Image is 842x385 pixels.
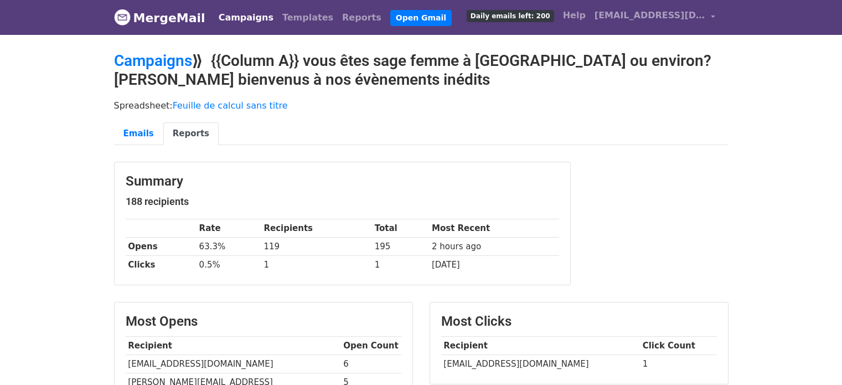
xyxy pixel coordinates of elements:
th: Recipient [126,337,341,355]
a: Reports [163,122,219,145]
h3: Most Opens [126,314,401,330]
a: Help [559,4,590,27]
a: Open Gmail [390,10,452,26]
td: [EMAIL_ADDRESS][DOMAIN_NAME] [441,355,640,373]
td: 1 [640,355,717,373]
a: Templates [278,7,338,29]
td: 0.5% [197,256,261,274]
p: Spreadsheet: [114,100,729,111]
th: Click Count [640,337,717,355]
a: [EMAIL_ADDRESS][DOMAIN_NAME] [590,4,720,30]
td: 2 hours ago [429,238,559,256]
a: Campaigns [114,52,192,70]
td: 119 [261,238,372,256]
a: Daily emails left: 200 [462,4,559,27]
h2: ⟫ {{Column A}} vous êtes sage femme à [GEOGRAPHIC_DATA] ou environ? [PERSON_NAME] bienvenus à nos... [114,52,729,89]
td: [EMAIL_ADDRESS][DOMAIN_NAME] [126,355,341,373]
a: Emails [114,122,163,145]
img: MergeMail logo [114,9,131,25]
h3: Summary [126,173,559,189]
td: 1 [372,256,429,274]
th: Opens [126,238,197,256]
th: Recipients [261,219,372,238]
span: Daily emails left: 200 [467,10,554,22]
th: Total [372,219,429,238]
a: Feuille de calcul sans titre [173,100,288,111]
td: 63.3% [197,238,261,256]
td: 195 [372,238,429,256]
td: [DATE] [429,256,559,274]
a: Reports [338,7,386,29]
th: Recipient [441,337,640,355]
th: Clicks [126,256,197,274]
span: [EMAIL_ADDRESS][DOMAIN_NAME] [595,9,705,22]
th: Open Count [341,337,401,355]
td: 1 [261,256,372,274]
th: Most Recent [429,219,559,238]
h3: Most Clicks [441,314,717,330]
h5: 188 recipients [126,196,559,208]
a: MergeMail [114,6,205,29]
th: Rate [197,219,261,238]
td: 6 [341,355,401,373]
a: Campaigns [214,7,278,29]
